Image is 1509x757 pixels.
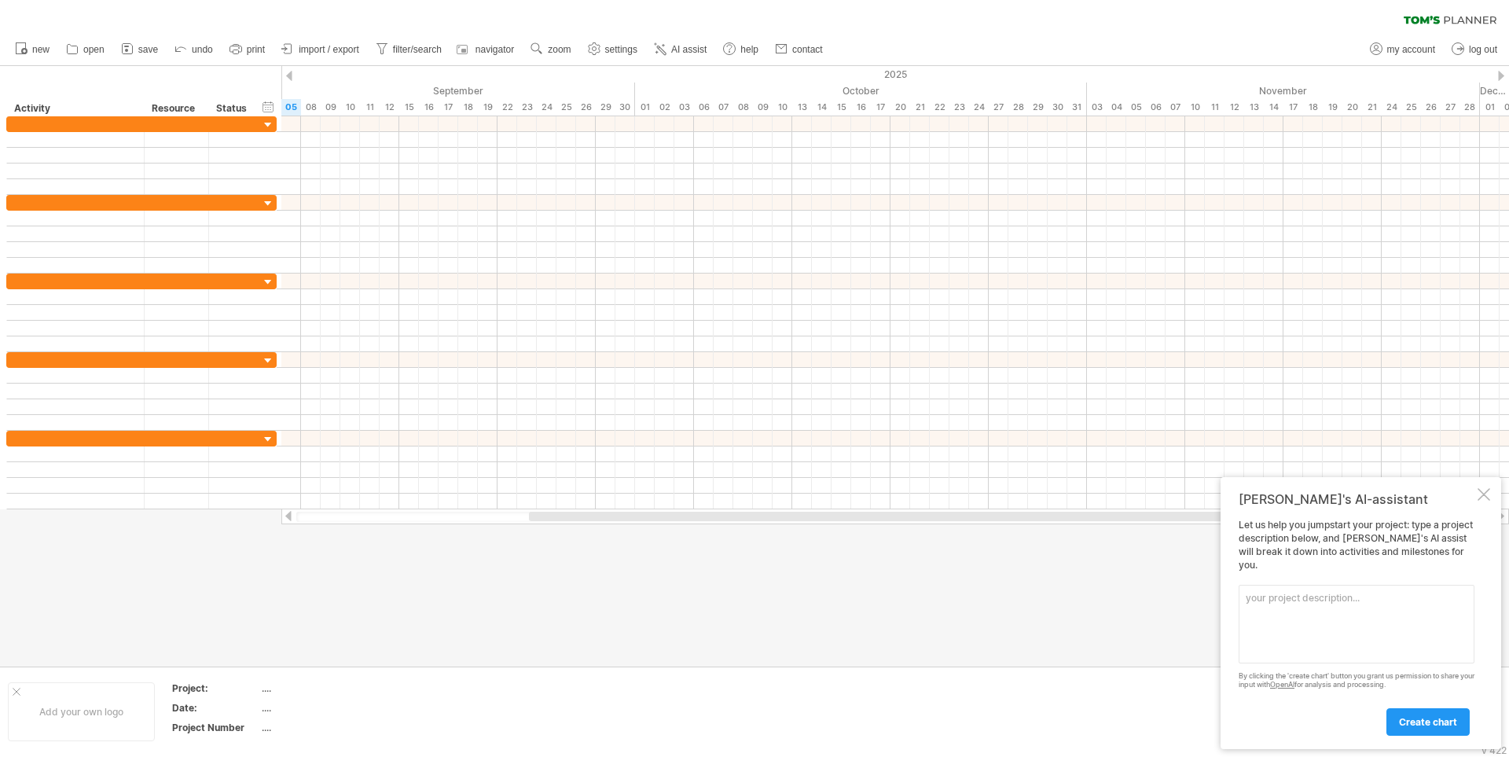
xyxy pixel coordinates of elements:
div: Wednesday, 19 November 2025 [1323,99,1342,116]
div: Friday, 12 September 2025 [380,99,399,116]
div: Wednesday, 5 November 2025 [1126,99,1146,116]
div: Date: [172,701,259,715]
div: Add your own logo [8,682,155,741]
div: Thursday, 27 November 2025 [1441,99,1460,116]
div: Monday, 10 November 2025 [1185,99,1205,116]
div: Monday, 3 November 2025 [1087,99,1107,116]
a: import / export [277,39,364,60]
div: Let us help you jumpstart your project: type a project description below, and [PERSON_NAME]'s AI ... [1239,519,1474,735]
div: Friday, 28 November 2025 [1460,99,1480,116]
div: Wednesday, 29 October 2025 [1028,99,1048,116]
div: Monday, 13 October 2025 [792,99,812,116]
div: Friday, 26 September 2025 [576,99,596,116]
span: AI assist [671,44,707,55]
div: Friday, 5 September 2025 [281,99,301,116]
div: Friday, 10 October 2025 [773,99,792,116]
span: save [138,44,158,55]
span: navigator [475,44,514,55]
a: open [62,39,109,60]
div: Friday, 17 October 2025 [871,99,890,116]
div: November 2025 [1087,83,1480,99]
div: .... [262,701,394,715]
div: Tuesday, 14 October 2025 [812,99,832,116]
div: Friday, 7 November 2025 [1166,99,1185,116]
a: OpenAI [1270,680,1294,689]
span: log out [1469,44,1497,55]
div: Monday, 15 September 2025 [399,99,419,116]
span: zoom [548,44,571,55]
div: Monday, 22 September 2025 [497,99,517,116]
div: Resource [152,101,200,116]
div: Thursday, 25 September 2025 [556,99,576,116]
span: settings [605,44,637,55]
div: Wednesday, 8 October 2025 [733,99,753,116]
span: new [32,44,50,55]
div: Wednesday, 26 November 2025 [1421,99,1441,116]
div: Monday, 20 October 2025 [890,99,910,116]
div: Friday, 14 November 2025 [1264,99,1283,116]
a: settings [584,39,642,60]
div: Thursday, 20 November 2025 [1342,99,1362,116]
div: Friday, 21 November 2025 [1362,99,1382,116]
div: [PERSON_NAME]'s AI-assistant [1239,491,1474,507]
div: Monday, 8 September 2025 [301,99,321,116]
div: Friday, 31 October 2025 [1067,99,1087,116]
div: Wednesday, 12 November 2025 [1224,99,1244,116]
span: create chart [1399,716,1457,728]
div: Wednesday, 1 October 2025 [635,99,655,116]
div: Monday, 6 October 2025 [694,99,714,116]
div: Thursday, 30 October 2025 [1048,99,1067,116]
div: Wednesday, 22 October 2025 [930,99,949,116]
div: Tuesday, 21 October 2025 [910,99,930,116]
div: Thursday, 9 October 2025 [753,99,773,116]
div: Wednesday, 15 October 2025 [832,99,851,116]
div: Tuesday, 28 October 2025 [1008,99,1028,116]
div: Thursday, 6 November 2025 [1146,99,1166,116]
div: Wednesday, 17 September 2025 [439,99,458,116]
div: Thursday, 16 October 2025 [851,99,871,116]
div: Monday, 24 November 2025 [1382,99,1401,116]
a: help [719,39,763,60]
div: Tuesday, 25 November 2025 [1401,99,1421,116]
div: September 2025 [203,83,635,99]
span: my account [1387,44,1435,55]
div: Wednesday, 24 September 2025 [537,99,556,116]
a: save [117,39,163,60]
span: undo [192,44,213,55]
a: navigator [454,39,519,60]
div: Tuesday, 9 September 2025 [321,99,340,116]
div: Thursday, 13 November 2025 [1244,99,1264,116]
span: open [83,44,105,55]
div: Tuesday, 18 November 2025 [1303,99,1323,116]
a: undo [171,39,218,60]
a: create chart [1386,708,1470,736]
div: .... [262,682,394,695]
div: Tuesday, 7 October 2025 [714,99,733,116]
div: By clicking the 'create chart' button you grant us permission to share your input with for analys... [1239,672,1474,689]
div: Thursday, 11 September 2025 [360,99,380,116]
div: .... [262,721,394,734]
div: Friday, 24 October 2025 [969,99,989,116]
div: Friday, 19 September 2025 [478,99,497,116]
div: Monday, 27 October 2025 [989,99,1008,116]
div: Thursday, 23 October 2025 [949,99,969,116]
span: filter/search [393,44,442,55]
div: Tuesday, 16 September 2025 [419,99,439,116]
a: filter/search [372,39,446,60]
div: Monday, 1 December 2025 [1480,99,1500,116]
a: print [226,39,270,60]
div: Project: [172,682,259,695]
a: my account [1366,39,1440,60]
div: October 2025 [635,83,1087,99]
div: Tuesday, 23 September 2025 [517,99,537,116]
div: Friday, 3 October 2025 [674,99,694,116]
a: AI assist [650,39,711,60]
div: Activity [14,101,135,116]
a: new [11,39,54,60]
span: help [740,44,758,55]
div: Monday, 29 September 2025 [596,99,615,116]
div: Tuesday, 4 November 2025 [1107,99,1126,116]
a: log out [1448,39,1502,60]
a: zoom [527,39,575,60]
span: import / export [299,44,359,55]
